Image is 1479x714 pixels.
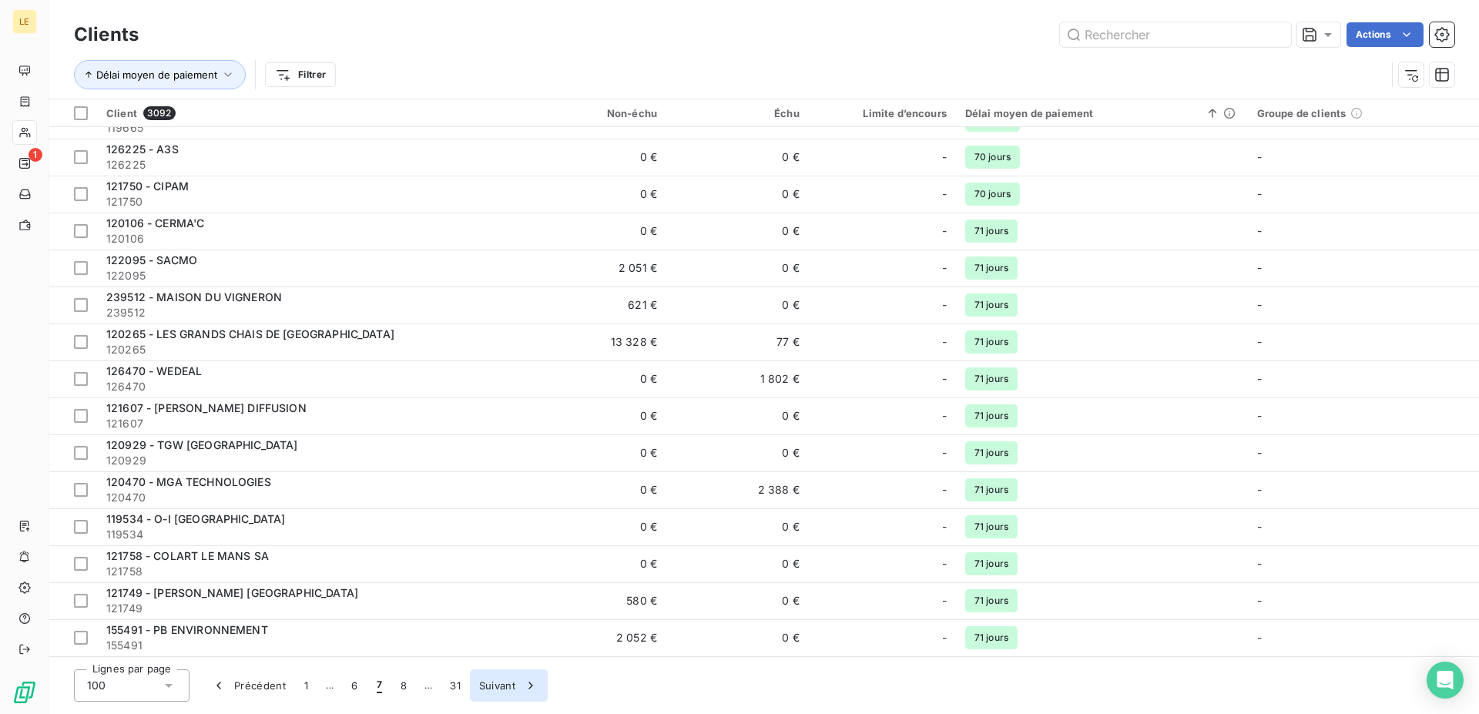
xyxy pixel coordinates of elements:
[524,545,666,582] td: 0 €
[143,106,176,120] span: 3092
[295,669,317,702] button: 1
[106,194,515,210] span: 121750
[317,673,342,698] span: …
[524,250,666,287] td: 2 051 €
[1257,335,1262,348] span: -
[942,186,947,202] span: -
[524,434,666,471] td: 0 €
[1257,224,1262,237] span: -
[942,334,947,350] span: -
[1347,22,1424,47] button: Actions
[965,404,1018,427] span: 71 jours
[942,408,947,424] span: -
[106,268,515,283] span: 122095
[942,556,947,572] span: -
[666,213,809,250] td: 0 €
[666,434,809,471] td: 0 €
[1257,446,1262,459] span: -
[666,545,809,582] td: 0 €
[106,586,358,599] span: 121749 - [PERSON_NAME] [GEOGRAPHIC_DATA]
[524,397,666,434] td: 0 €
[202,669,295,702] button: Précédent
[524,656,666,693] td: 0 €
[965,552,1018,575] span: 71 jours
[942,371,947,387] span: -
[666,656,809,693] td: 0 €
[818,107,947,119] div: Limite d’encours
[106,216,204,230] span: 120106 - CERMA'C
[96,69,217,81] span: Délai moyen de paiement
[942,223,947,239] span: -
[106,179,189,193] span: 121750 - CIPAM
[106,327,394,340] span: 120265 - LES GRANDS CHAIS DE [GEOGRAPHIC_DATA]
[106,549,269,562] span: 121758 - COLART LE MANS SA
[265,62,336,87] button: Filtrer
[965,589,1018,612] span: 71 jours
[942,260,947,276] span: -
[676,107,800,119] div: Échu
[1257,187,1262,200] span: -
[524,360,666,397] td: 0 €
[1257,631,1262,644] span: -
[106,638,515,653] span: 155491
[965,256,1018,280] span: 71 jours
[106,453,515,468] span: 120929
[377,678,382,693] span: 7
[666,471,809,508] td: 2 388 €
[524,471,666,508] td: 0 €
[106,490,515,505] span: 120470
[524,323,666,360] td: 13 328 €
[12,9,37,34] div: LE
[666,582,809,619] td: 0 €
[524,508,666,545] td: 0 €
[666,323,809,360] td: 77 €
[106,290,282,303] span: 239512 - MAISON DU VIGNERON
[106,512,286,525] span: 119534 - O-I [GEOGRAPHIC_DATA]
[666,250,809,287] td: 0 €
[470,669,548,702] button: Suivant
[29,148,42,162] span: 1
[1257,150,1262,163] span: -
[965,330,1018,354] span: 71 jours
[342,669,367,702] button: 6
[524,287,666,323] td: 621 €
[106,379,515,394] span: 126470
[666,139,809,176] td: 0 €
[1257,483,1262,496] span: -
[1060,22,1291,47] input: Rechercher
[1257,520,1262,533] span: -
[965,367,1018,391] span: 71 jours
[106,364,202,377] span: 126470 - WEDEAL
[1257,372,1262,385] span: -
[533,107,657,119] div: Non-échu
[106,142,179,156] span: 126225 - A3S
[666,176,809,213] td: 0 €
[106,401,307,414] span: 121607 - [PERSON_NAME] DIFFUSION
[965,478,1018,501] span: 71 jours
[106,107,137,119] span: Client
[106,601,515,616] span: 121749
[106,305,515,320] span: 239512
[106,475,271,488] span: 120470 - MGA TECHNOLOGIES
[441,669,470,702] button: 31
[1257,261,1262,274] span: -
[666,287,809,323] td: 0 €
[965,220,1018,243] span: 71 jours
[524,582,666,619] td: 580 €
[666,360,809,397] td: 1 802 €
[106,438,298,451] span: 120929 - TGW [GEOGRAPHIC_DATA]
[942,593,947,608] span: -
[106,342,515,357] span: 120265
[391,669,416,702] button: 8
[1257,409,1262,422] span: -
[106,416,515,431] span: 121607
[106,527,515,542] span: 119534
[524,619,666,656] td: 2 052 €
[965,183,1020,206] span: 70 jours
[666,397,809,434] td: 0 €
[106,623,268,636] span: 155491 - PB ENVIRONNEMENT
[367,669,391,702] button: 7
[106,157,515,173] span: 126225
[1427,662,1464,699] div: Open Intercom Messenger
[106,564,515,579] span: 121758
